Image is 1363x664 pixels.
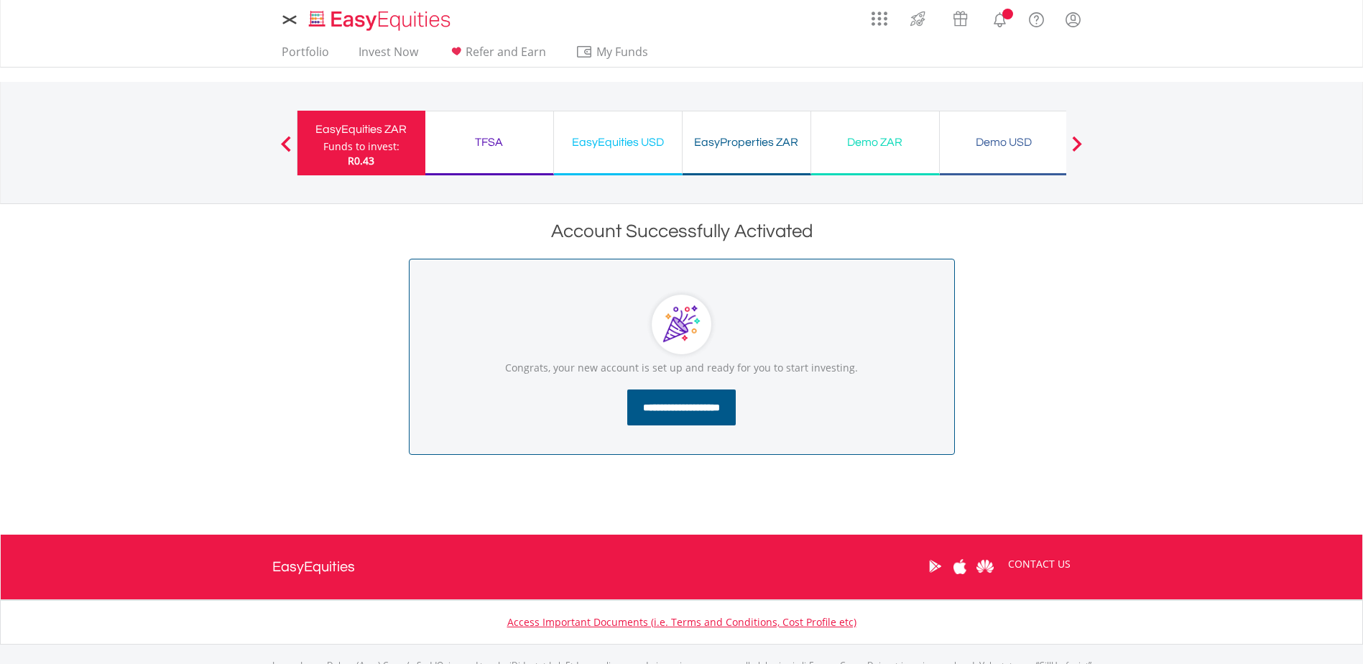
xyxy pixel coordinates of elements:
[691,132,802,152] div: EasyProperties ZAR
[973,544,998,589] a: Huawei
[576,42,670,61] span: My Funds
[323,139,399,154] div: Funds to invest:
[306,9,456,32] img: EasyEquities_Logo.png
[948,132,1059,152] div: Demo USD
[1018,4,1055,32] a: FAQ's and Support
[306,119,417,139] div: EasyEquities ZAR
[981,4,1018,32] a: Notifications
[466,44,546,60] span: Refer and Earn
[820,132,930,152] div: Demo ZAR
[442,45,552,67] a: Refer and Earn
[948,7,972,30] img: vouchers-v2.svg
[923,544,948,589] a: Google Play
[471,361,893,375] p: Congrats, your new account is set up and ready for you to start investing.
[348,154,374,167] span: R0.43
[353,45,424,67] a: Invest Now
[272,535,355,599] a: EasyEquities
[998,544,1081,584] a: CONTACT US
[272,143,300,157] button: Previous
[434,132,545,152] div: TFSA
[939,4,981,30] a: Vouchers
[507,615,856,629] a: Access Important Documents (i.e. Terms and Conditions, Cost Profile etc)
[272,218,1091,244] div: Account Successfully Activated
[1055,4,1091,35] a: My Profile
[862,4,897,27] a: AppsGrid
[276,45,335,67] a: Portfolio
[948,544,973,589] a: Apple
[645,288,718,361] img: Cards showing screenshots of EasyCrypto
[872,11,887,27] img: grid-menu-icon.svg
[303,4,456,32] a: Home page
[563,132,673,152] div: EasyEquities USD
[906,7,930,30] img: thrive-v2.svg
[1063,143,1091,157] button: Next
